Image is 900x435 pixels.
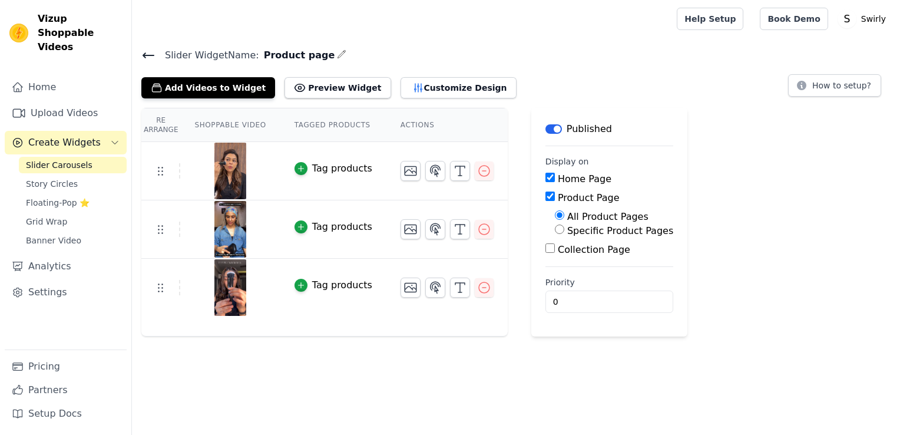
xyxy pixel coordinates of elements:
[401,161,421,181] button: Change Thumbnail
[558,192,620,203] label: Product Page
[280,108,386,142] th: Tagged Products
[558,173,611,184] label: Home Page
[19,157,127,173] a: Slider Carousels
[856,8,891,29] p: Swirly
[567,122,612,136] p: Published
[386,108,508,142] th: Actions
[760,8,828,30] a: Book Demo
[26,216,67,228] span: Grid Wrap
[545,276,673,288] label: Priority
[26,178,78,190] span: Story Circles
[5,281,127,304] a: Settings
[141,108,180,142] th: Re Arrange
[26,235,81,246] span: Banner Video
[214,143,247,199] img: vizup-images-6d34.png
[401,77,517,98] button: Customize Design
[567,225,673,236] label: Specific Product Pages
[19,213,127,230] a: Grid Wrap
[5,75,127,99] a: Home
[284,77,391,98] button: Preview Widget
[312,278,372,292] div: Tag products
[677,8,743,30] a: Help Setup
[788,83,881,94] a: How to setup?
[401,278,421,298] button: Change Thumbnail
[337,47,346,63] div: Edit Name
[38,12,122,54] span: Vizup Shoppable Videos
[312,162,372,176] div: Tag products
[5,378,127,402] a: Partners
[19,176,127,192] a: Story Circles
[843,13,850,25] text: S
[312,220,372,234] div: Tag products
[19,195,127,211] a: Floating-Pop ⭐
[214,201,247,258] img: vizup-images-7eae.png
[5,402,127,426] a: Setup Docs
[5,101,127,125] a: Upload Videos
[214,259,247,316] img: vizup-images-1711.png
[401,219,421,239] button: Change Thumbnail
[5,255,127,278] a: Analytics
[180,108,280,142] th: Shoppable Video
[545,156,589,167] legend: Display on
[26,197,90,209] span: Floating-Pop ⭐
[295,162,372,176] button: Tag products
[5,131,127,154] button: Create Widgets
[295,220,372,234] button: Tag products
[295,278,372,292] button: Tag products
[9,24,28,42] img: Vizup
[558,244,630,255] label: Collection Page
[19,232,127,249] a: Banner Video
[567,211,648,222] label: All Product Pages
[28,136,101,150] span: Create Widgets
[259,48,335,62] span: Product page
[788,74,881,97] button: How to setup?
[26,159,92,171] span: Slider Carousels
[838,8,891,29] button: S Swirly
[155,48,259,62] span: Slider Widget Name:
[5,355,127,378] a: Pricing
[141,77,275,98] button: Add Videos to Widget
